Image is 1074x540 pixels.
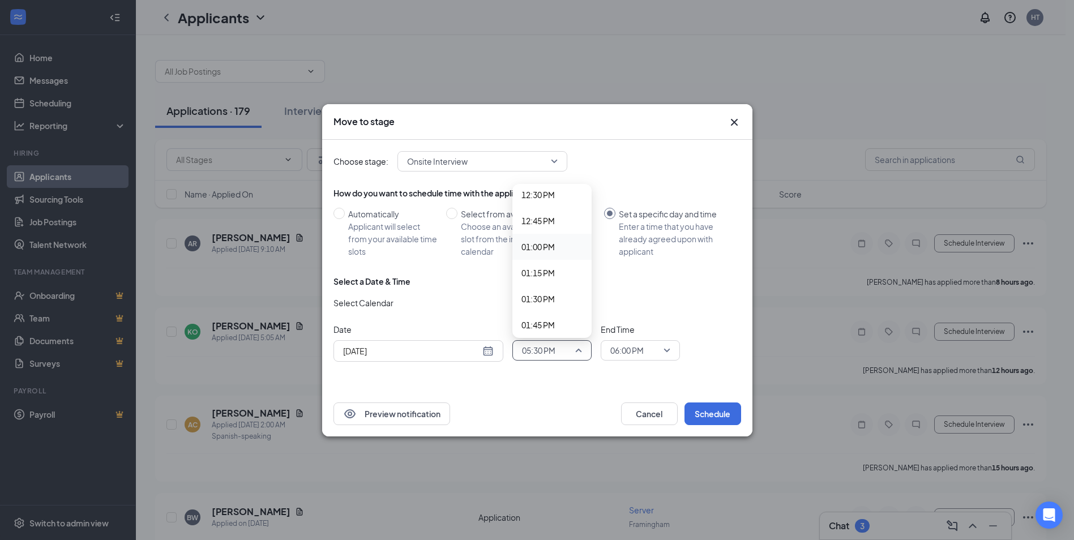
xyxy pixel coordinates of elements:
[621,402,678,425] button: Cancel
[521,293,555,305] span: 01:30 PM
[333,276,410,287] div: Select a Date & Time
[333,323,503,336] span: Date
[728,115,741,129] svg: Cross
[333,187,741,199] div: How do you want to schedule time with the applicant?
[333,402,450,425] button: EyePreview notification
[348,220,437,258] div: Applicant will select from your available time slots
[333,297,393,309] span: Select Calendar
[1036,502,1063,529] div: Open Intercom Messenger
[521,215,555,227] span: 12:45 PM
[333,155,388,168] span: Choose stage:
[343,345,480,357] input: Aug 28, 2025
[521,267,555,279] span: 01:15 PM
[343,407,357,421] svg: Eye
[521,241,555,253] span: 01:00 PM
[610,342,644,359] span: 06:00 PM
[619,220,732,258] div: Enter a time that you have already agreed upon with applicant
[601,323,680,336] span: End Time
[522,342,555,359] span: 05:30 PM
[684,402,741,425] button: Schedule
[461,208,595,220] div: Select from availability
[521,188,555,201] span: 12:30 PM
[728,115,741,129] button: Close
[521,319,555,331] span: 01:45 PM
[333,115,395,128] h3: Move to stage
[407,153,468,170] span: Onsite Interview
[619,208,732,220] div: Set a specific day and time
[461,220,595,258] div: Choose an available day and time slot from the interview lead’s calendar
[348,208,437,220] div: Automatically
